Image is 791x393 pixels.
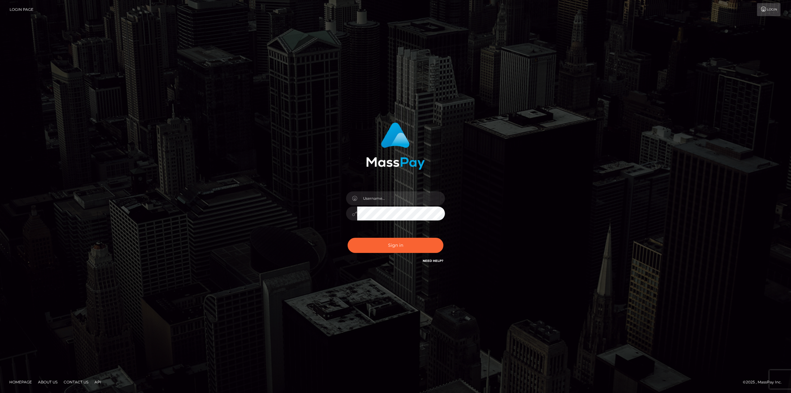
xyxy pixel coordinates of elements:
[757,3,780,16] a: Login
[92,377,104,387] a: API
[10,3,33,16] a: Login Page
[61,377,91,387] a: Contact Us
[423,259,443,263] a: Need Help?
[7,377,34,387] a: Homepage
[743,379,786,386] div: © 2025 , MassPay Inc.
[348,238,443,253] button: Sign in
[36,377,60,387] a: About Us
[357,191,445,205] input: Username...
[366,122,425,170] img: MassPay Login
